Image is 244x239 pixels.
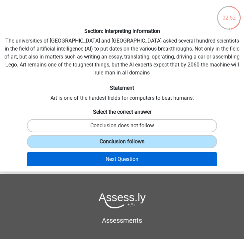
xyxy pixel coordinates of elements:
label: Conclusion does not follow [27,119,217,132]
button: Next Question [27,152,217,166]
h6: Select the correct answer [3,107,241,115]
img: Assessly logo [99,193,146,208]
h5: Assessments [21,216,223,224]
h6: Section: Interpreting Information [3,28,241,34]
label: Conclusion follows [27,135,217,148]
h6: Statement [3,85,241,91]
div: 02:52 [216,5,241,22]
